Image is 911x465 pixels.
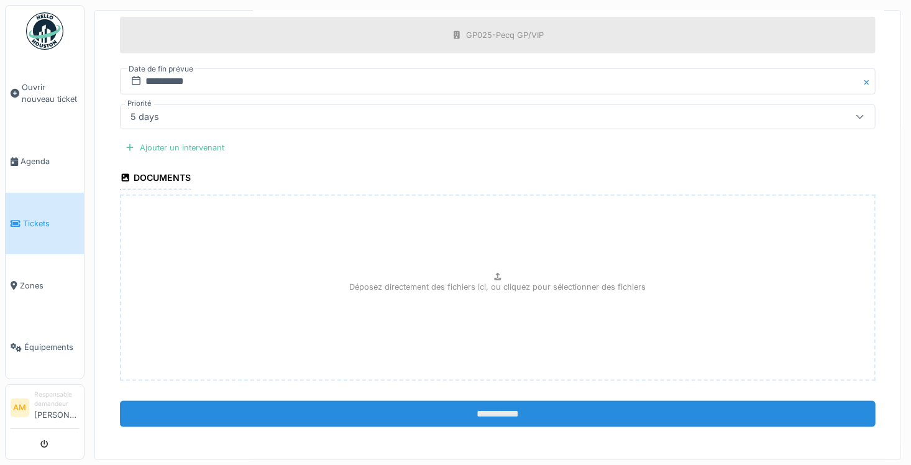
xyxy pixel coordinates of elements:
[26,12,63,50] img: Badge_color-CXgf-gQk.svg
[125,98,154,109] label: Priorité
[11,390,79,429] a: AM Responsable demandeur[PERSON_NAME]
[6,131,84,193] a: Agenda
[6,57,84,131] a: Ouvrir nouveau ticket
[24,341,79,353] span: Équipements
[6,254,84,316] a: Zones
[20,280,79,292] span: Zones
[21,155,79,167] span: Agenda
[23,218,79,229] span: Tickets
[6,316,84,379] a: Équipements
[120,139,229,156] div: Ajouter un intervenant
[467,29,544,41] div: GP025-Pecq GP/VIP
[350,281,646,293] p: Déposez directement des fichiers ici, ou cliquez pour sélectionner des fichiers
[34,390,79,409] div: Responsable demandeur
[34,390,79,426] li: [PERSON_NAME]
[127,62,195,76] label: Date de fin prévue
[120,168,191,190] div: Documents
[11,398,29,417] li: AM
[6,193,84,255] a: Tickets
[22,81,79,105] span: Ouvrir nouveau ticket
[862,68,876,94] button: Close
[126,110,164,124] div: 5 days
